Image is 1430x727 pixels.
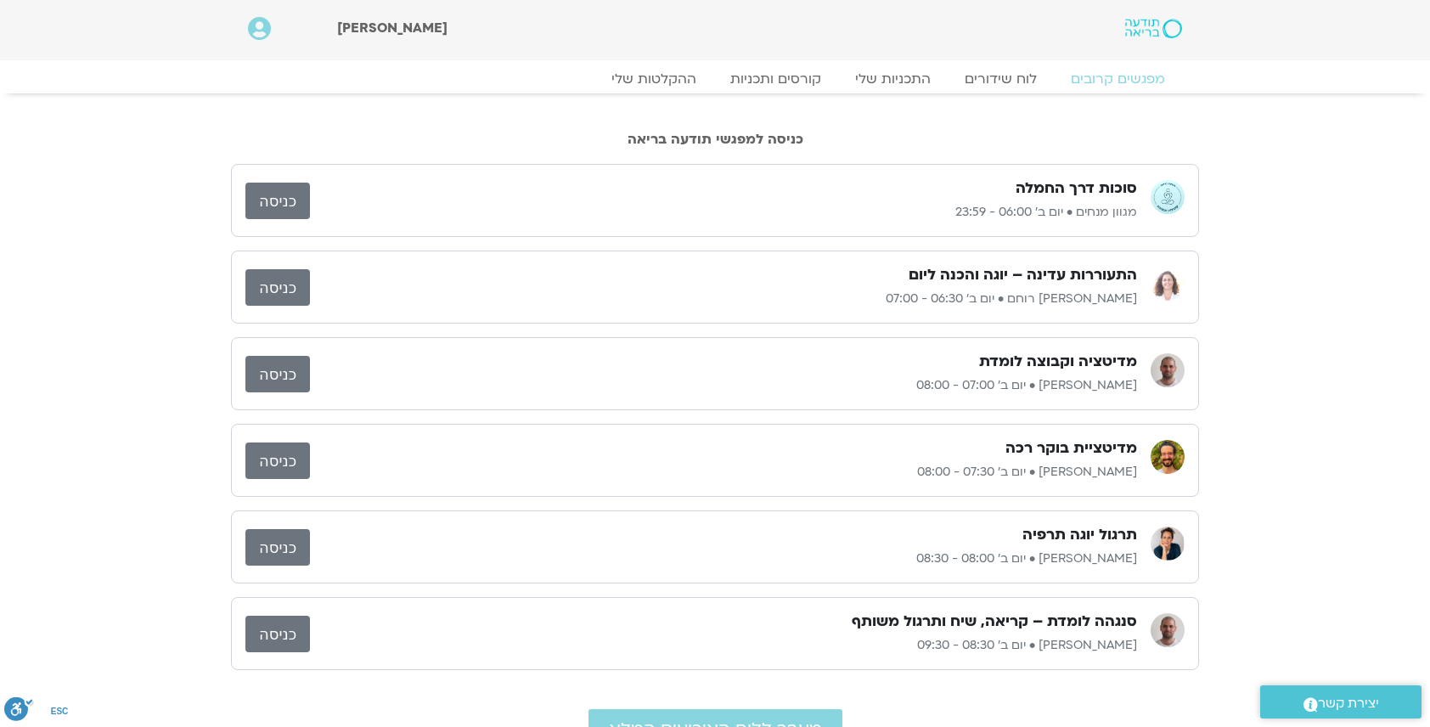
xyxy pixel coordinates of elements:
a: יצירת קשר [1260,685,1422,719]
a: כניסה [245,529,310,566]
a: כניסה [245,269,310,306]
a: קורסים ותכניות [713,70,838,87]
img: אורנה סמלסון רוחם [1151,267,1185,301]
p: [PERSON_NAME] • יום ב׳ 08:00 - 08:30 [310,549,1137,569]
p: [PERSON_NAME] • יום ב׳ 07:30 - 08:00 [310,462,1137,482]
a: כניסה [245,356,310,392]
a: התכניות שלי [838,70,948,87]
img: שגב הורוביץ [1151,440,1185,474]
img: יעל אלנברג [1151,527,1185,561]
a: כניסה [245,183,310,219]
img: דקל קנטי [1151,353,1185,387]
nav: Menu [248,70,1182,87]
h2: כניסה למפגשי תודעה בריאה [231,132,1199,147]
a: כניסה [245,442,310,479]
p: [PERSON_NAME] רוחם • יום ב׳ 06:30 - 07:00 [310,289,1137,309]
h3: התעוררות עדינה – יוגה והכנה ליום [909,265,1137,285]
img: מגוון מנחים [1151,180,1185,214]
span: יצירת קשר [1318,692,1379,715]
img: דקל קנטי [1151,613,1185,647]
a: ההקלטות שלי [594,70,713,87]
h3: תרגול יוגה תרפיה [1022,525,1137,545]
h3: מדיטציית בוקר רכה [1005,438,1137,459]
a: כניסה [245,616,310,652]
h3: מדיטציה וקבוצה לומדת [979,352,1137,372]
a: מפגשים קרובים [1054,70,1182,87]
p: [PERSON_NAME] • יום ב׳ 08:30 - 09:30 [310,635,1137,656]
span: [PERSON_NAME] [337,19,448,37]
h3: סוכות דרך החמלה [1016,178,1137,199]
p: [PERSON_NAME] • יום ב׳ 07:00 - 08:00 [310,375,1137,396]
h3: סנגהה לומדת – קריאה, שיח ותרגול משותף [852,611,1137,632]
a: לוח שידורים [948,70,1054,87]
p: מגוון מנחים • יום ב׳ 06:00 - 23:59 [310,202,1137,223]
